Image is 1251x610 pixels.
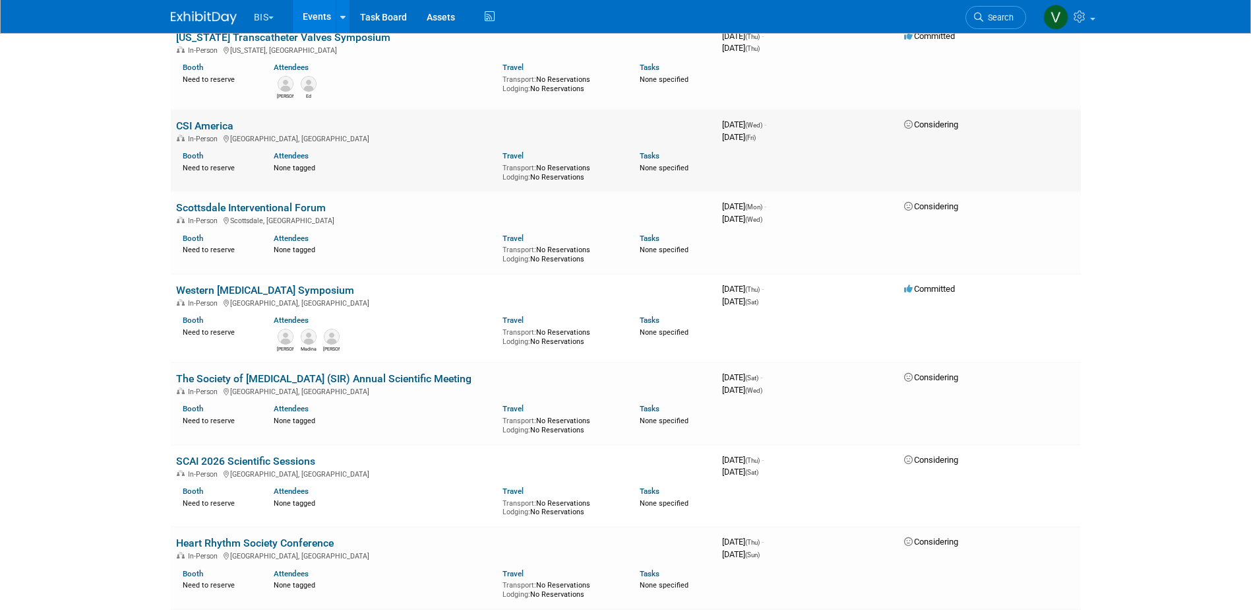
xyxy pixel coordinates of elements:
a: Booth [183,487,203,496]
div: Need to reserve [183,243,255,255]
span: [DATE] [722,372,762,382]
a: Attendees [274,151,309,160]
div: No Reservations No Reservations [503,496,620,517]
a: Booth [183,404,203,413]
span: [DATE] [722,467,758,477]
a: Attendees [274,569,309,578]
span: [DATE] [722,296,758,306]
span: In-Person [188,470,222,479]
div: [GEOGRAPHIC_DATA], [GEOGRAPHIC_DATA] [176,133,712,143]
span: In-Person [188,552,222,560]
span: (Wed) [745,216,762,223]
span: [DATE] [722,455,764,465]
span: Transport: [503,328,536,337]
a: Travel [503,63,524,72]
div: Scottsdale, [GEOGRAPHIC_DATA] [176,215,712,225]
a: Booth [183,569,203,578]
span: - [764,201,766,211]
div: Need to reserve [183,73,255,85]
a: [US_STATE] Transcatheter Valves Symposium [176,31,390,44]
div: [GEOGRAPHIC_DATA], [GEOGRAPHIC_DATA] [176,550,712,560]
a: Attendees [274,316,309,325]
span: - [762,31,764,41]
span: [DATE] [722,549,760,559]
a: Western [MEDICAL_DATA] Symposium [176,284,354,296]
a: Tasks [640,234,659,243]
span: (Sat) [745,374,758,382]
a: CSI America [176,119,233,132]
a: Travel [503,234,524,243]
img: In-Person Event [177,217,185,223]
span: [DATE] [722,31,764,41]
div: No Reservations No Reservations [503,161,620,182]
a: Tasks [640,63,659,72]
a: Travel [503,151,524,160]
div: Madina Eason [300,345,317,353]
span: Considering [904,455,958,465]
span: In-Person [188,135,222,143]
div: Need to reserve [183,161,255,173]
span: None specified [640,417,688,425]
a: Tasks [640,404,659,413]
img: Kevin Ryan [278,76,293,92]
img: Madina Eason [301,329,317,345]
span: [DATE] [722,284,764,294]
span: (Thu) [745,45,760,52]
div: Dave Mittl [277,345,293,353]
a: Tasks [640,569,659,578]
span: None specified [640,328,688,337]
div: Need to reserve [183,496,255,508]
span: Committed [904,31,955,41]
span: None specified [640,75,688,84]
img: In-Person Event [177,552,185,559]
span: - [760,372,762,382]
div: No Reservations No Reservations [503,578,620,599]
a: Travel [503,487,524,496]
div: None tagged [274,578,493,590]
span: Lodging: [503,337,530,346]
a: Attendees [274,487,309,496]
span: Lodging: [503,508,530,516]
span: [DATE] [722,119,766,129]
a: Heart Rhythm Society Conference [176,537,334,549]
a: Booth [183,63,203,72]
a: Search [965,6,1026,29]
span: [DATE] [722,132,756,142]
img: In-Person Event [177,299,185,306]
span: None specified [640,246,688,254]
img: In-Person Event [177,470,185,477]
a: Booth [183,151,203,160]
span: None specified [640,581,688,590]
div: None tagged [274,414,493,426]
div: Need to reserve [183,414,255,426]
span: Lodging: [503,426,530,434]
img: In-Person Event [177,388,185,394]
span: (Sat) [745,469,758,476]
span: (Thu) [745,33,760,40]
div: No Reservations No Reservations [503,325,620,346]
div: [GEOGRAPHIC_DATA], [GEOGRAPHIC_DATA] [176,297,712,308]
span: Transport: [503,581,536,590]
div: [US_STATE], [GEOGRAPHIC_DATA] [176,44,712,55]
a: Attendees [274,63,309,72]
a: Tasks [640,151,659,160]
span: Considering [904,372,958,382]
a: Travel [503,569,524,578]
span: Transport: [503,246,536,254]
a: Booth [183,316,203,325]
span: In-Person [188,299,222,308]
span: (Mon) [745,203,762,211]
a: Booth [183,234,203,243]
span: [DATE] [722,201,766,211]
a: Scottsdale Interventional Forum [176,201,326,214]
div: No Reservations No Reservations [503,243,620,263]
div: No Reservations No Reservations [503,414,620,434]
a: Tasks [640,487,659,496]
span: Lodging: [503,255,530,263]
span: In-Person [188,388,222,396]
span: - [764,119,766,129]
div: Need to reserve [183,578,255,590]
div: [GEOGRAPHIC_DATA], [GEOGRAPHIC_DATA] [176,468,712,479]
img: In-Person Event [177,46,185,53]
span: Lodging: [503,173,530,182]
